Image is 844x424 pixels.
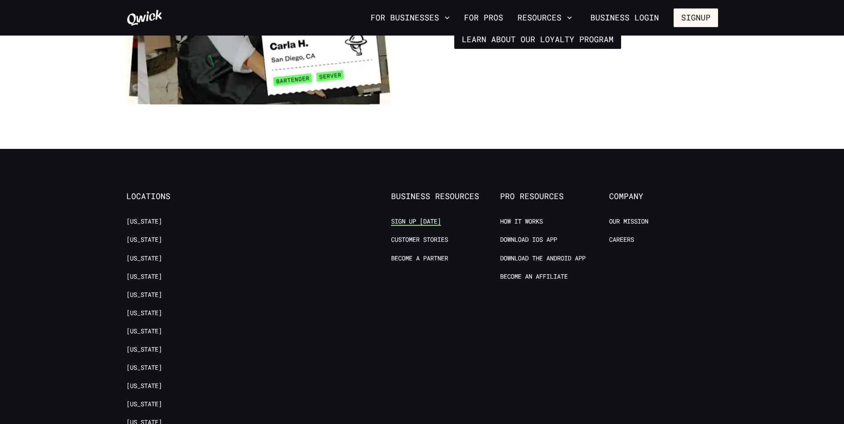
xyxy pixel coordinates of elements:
[500,192,609,201] span: Pro Resources
[126,327,162,336] a: [US_STATE]
[460,10,507,25] a: For Pros
[126,192,235,201] span: Locations
[126,272,162,281] a: [US_STATE]
[500,254,586,263] a: Download the Android App
[126,254,162,263] a: [US_STATE]
[126,400,162,408] a: [US_STATE]
[609,236,634,244] a: Careers
[126,236,162,244] a: [US_STATE]
[514,10,576,25] button: Resources
[126,291,162,299] a: [US_STATE]
[500,217,543,226] a: How it Works
[367,10,453,25] button: For Businesses
[500,236,557,244] a: Download IOS App
[126,382,162,390] a: [US_STATE]
[609,217,648,226] a: Our Mission
[126,345,162,354] a: [US_STATE]
[391,236,448,244] a: Customer stories
[674,8,718,27] button: Signup
[500,272,568,281] a: Become an Affiliate
[126,309,162,317] a: [US_STATE]
[126,364,162,372] a: [US_STATE]
[583,8,666,27] a: Business Login
[391,254,448,263] a: Become a Partner
[391,192,500,201] span: Business Resources
[391,217,441,226] a: Sign up [DATE]
[126,217,162,226] a: [US_STATE]
[609,192,718,201] span: Company
[454,30,621,49] a: Learn about our Loyalty Program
